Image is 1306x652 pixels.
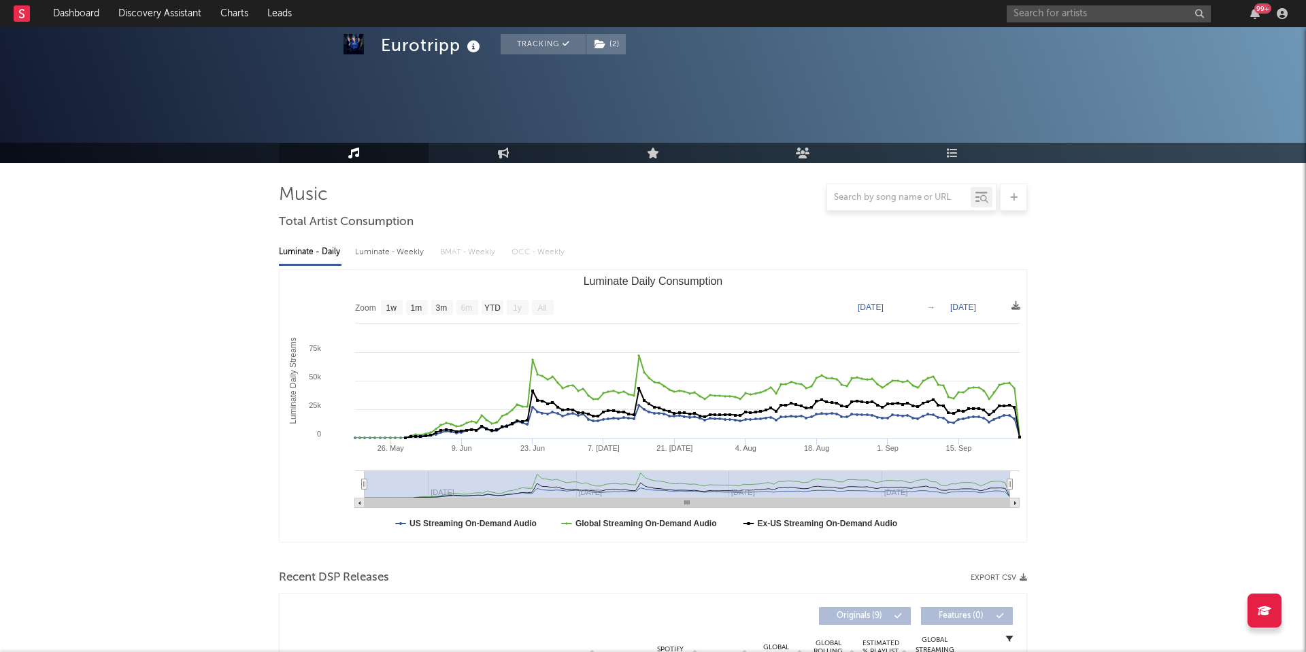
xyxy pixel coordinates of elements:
[921,607,1013,625] button: Features(0)
[452,444,472,452] text: 9. Jun
[586,34,626,54] span: ( 2 )
[858,303,884,312] text: [DATE]
[819,607,911,625] button: Originals(9)
[1007,5,1211,22] input: Search for artists
[537,303,546,313] text: All
[411,303,422,313] text: 1m
[584,275,723,287] text: Luminate Daily Consumption
[735,444,756,452] text: 4. Aug
[513,303,522,313] text: 1y
[386,303,397,313] text: 1w
[946,444,972,452] text: 15. Sep
[927,303,935,312] text: →
[317,430,321,438] text: 0
[378,444,405,452] text: 26. May
[501,34,586,54] button: Tracking
[279,570,389,586] span: Recent DSP Releases
[409,519,537,528] text: US Streaming On-Demand Audio
[309,401,321,409] text: 25k
[828,612,890,620] span: Originals ( 9 )
[1250,8,1260,19] button: 99+
[288,337,298,424] text: Luminate Daily Streams
[355,303,376,313] text: Zoom
[758,519,898,528] text: Ex-US Streaming On-Demand Audio
[520,444,545,452] text: 23. Jun
[656,444,692,452] text: 21. [DATE]
[827,192,971,203] input: Search by song name or URL
[279,214,414,230] span: Total Artist Consumption
[971,574,1027,582] button: Export CSV
[950,303,976,312] text: [DATE]
[309,344,321,352] text: 75k
[355,241,426,264] div: Luminate - Weekly
[484,303,501,313] text: YTD
[1254,3,1271,14] div: 99 +
[804,444,829,452] text: 18. Aug
[381,34,484,56] div: Eurotripp
[279,241,341,264] div: Luminate - Daily
[280,270,1026,542] svg: Luminate Daily Consumption
[461,303,473,313] text: 6m
[877,444,899,452] text: 1. Sep
[436,303,448,313] text: 3m
[930,612,992,620] span: Features ( 0 )
[586,34,626,54] button: (2)
[588,444,620,452] text: 7. [DATE]
[309,373,321,381] text: 50k
[575,519,717,528] text: Global Streaming On-Demand Audio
